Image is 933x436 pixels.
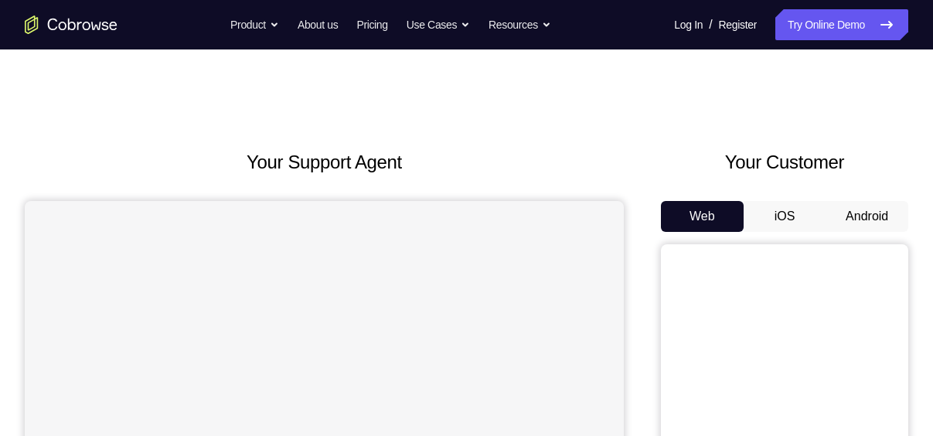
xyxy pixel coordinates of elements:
span: / [709,15,712,34]
button: Web [661,201,744,232]
a: Register [719,9,757,40]
h2: Your Support Agent [25,148,624,176]
button: Android [826,201,908,232]
button: Resources [489,9,551,40]
a: Go to the home page [25,15,117,34]
a: Log In [674,9,703,40]
a: Try Online Demo [775,9,908,40]
a: Pricing [356,9,387,40]
button: iOS [744,201,826,232]
a: About us [298,9,338,40]
button: Use Cases [407,9,470,40]
button: Product [230,9,279,40]
h2: Your Customer [661,148,908,176]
